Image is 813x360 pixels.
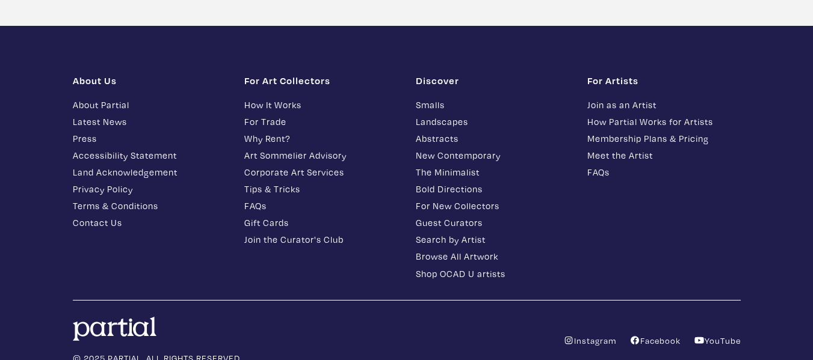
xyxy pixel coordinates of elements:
h1: Discover [416,75,569,87]
a: FAQs [244,199,398,213]
h1: For Art Collectors [244,75,398,87]
a: Abstracts [416,132,569,145]
a: Shop OCAD U artists [416,267,569,281]
a: YouTube [694,335,741,346]
a: Land Acknowledgement [73,165,226,179]
a: Facebook [629,335,681,346]
a: Browse All Artwork [416,249,569,263]
a: Why Rent? [244,132,398,145]
a: Gift Cards [244,216,398,230]
a: About Partial [73,98,226,112]
a: Accessibility Statement [73,148,226,162]
a: New Contemporary [416,148,569,162]
a: How Partial Works for Artists [587,115,741,129]
a: Instagram [563,335,616,346]
a: Privacy Policy [73,182,226,196]
a: Smalls [416,98,569,112]
a: Press [73,132,226,145]
a: Search by Artist [416,233,569,246]
a: Contact Us [73,216,226,230]
a: Join the Curator's Club [244,233,398,246]
a: Join as an Artist [587,98,741,112]
h1: For Artists [587,75,741,87]
a: Corporate Art Services [244,165,398,179]
a: FAQs [587,165,741,179]
img: logo.svg [73,317,157,341]
a: Art Sommelier Advisory [244,148,398,162]
a: How It Works [244,98,398,112]
a: Latest News [73,115,226,129]
a: Terms & Conditions [73,199,226,213]
a: For Trade [244,115,398,129]
a: The Minimalist [416,165,569,179]
a: Bold Directions [416,182,569,196]
a: Meet the Artist [587,148,741,162]
a: For New Collectors [416,199,569,213]
a: Tips & Tricks [244,182,398,196]
a: Guest Curators [416,216,569,230]
h1: About Us [73,75,226,87]
a: Landscapes [416,115,569,129]
a: Membership Plans & Pricing [587,132,741,145]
